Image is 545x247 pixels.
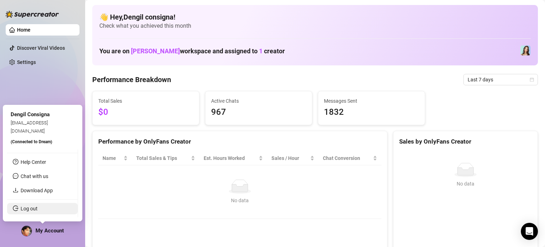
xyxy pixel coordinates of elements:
div: No data [402,180,529,188]
a: Home [17,27,31,33]
div: Sales by OnlyFans Creator [399,137,532,146]
span: Sales / Hour [271,154,308,162]
span: Check what you achieved this month [99,22,531,30]
span: message [13,173,18,179]
span: calendar [530,77,534,82]
div: Performance by OnlyFans Creator [98,137,381,146]
span: Chat with us [21,173,48,179]
img: ACg8ocK8cdhWTsc4oU5GfCU1zE1qz2rkZJ5vbVoFAW6D6UqpoPF5oCA=s96-c [22,226,32,236]
span: $0 [98,106,193,119]
span: 967 [211,106,306,119]
span: Name [103,154,122,162]
span: 1 [259,47,263,55]
th: Sales / Hour [267,151,318,165]
h4: 👋 Hey, Dengil consigna ! [99,12,531,22]
a: Log out [21,206,38,211]
span: Total Sales [98,97,193,105]
span: [PERSON_NAME] [131,47,180,55]
th: Chat Conversion [319,151,382,165]
span: Active Chats [211,97,306,105]
span: Total Sales & Tips [136,154,189,162]
div: Open Intercom Messenger [521,223,538,240]
a: Settings [17,59,36,65]
span: Last 7 days [468,74,534,85]
span: [EMAIL_ADDRESS][DOMAIN_NAME] [11,120,48,133]
img: logo-BBDzfeDw.svg [6,11,59,18]
a: Download App [21,188,53,193]
h4: Performance Breakdown [92,75,171,85]
a: Discover Viral Videos [17,45,65,51]
h1: You are on workspace and assigned to creator [99,47,285,55]
a: Help Center [21,159,46,165]
span: Dengil Consigna [11,111,50,118]
span: Messages Sent [324,97,419,105]
th: Name [98,151,132,165]
span: Chat Conversion [323,154,372,162]
img: Amelia [521,45,530,55]
div: Est. Hours Worked [204,154,257,162]
span: My Account [35,227,64,234]
span: 1832 [324,106,419,119]
div: No data [105,197,374,204]
li: Log out [7,203,78,214]
span: (Connected to Dream ) [11,139,52,144]
th: Total Sales & Tips [132,151,199,165]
